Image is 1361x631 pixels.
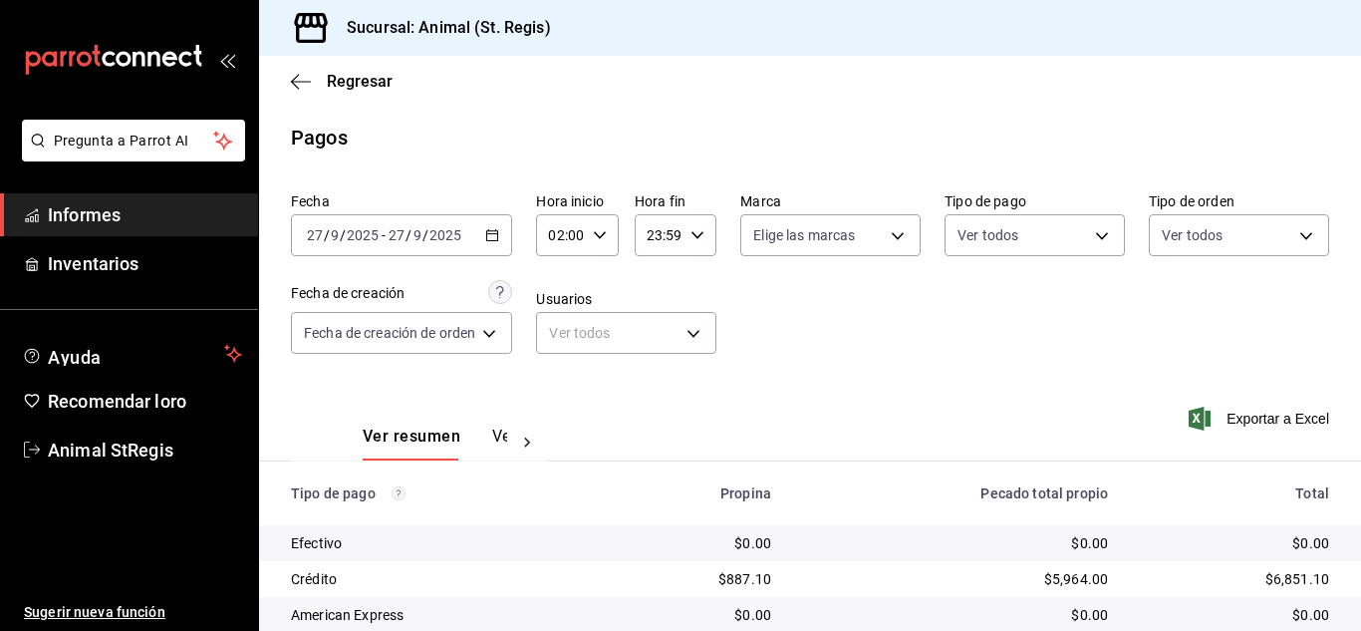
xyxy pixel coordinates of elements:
[734,607,771,623] font: $0.00
[306,227,324,243] input: --
[1295,485,1329,501] font: Total
[1292,535,1329,551] font: $0.00
[549,325,610,341] font: Ver todos
[48,204,121,225] font: Informes
[1071,535,1108,551] font: $0.00
[330,227,340,243] input: --
[324,227,330,243] font: /
[718,571,771,587] font: $887.10
[1292,607,1329,623] font: $0.00
[304,325,475,341] font: Fecha de creación de orden
[48,347,102,368] font: Ayuda
[388,227,406,243] input: --
[740,193,781,209] font: Marca
[1226,411,1329,427] font: Exportar a Excel
[753,227,855,243] font: Elige las marcas
[291,485,376,501] font: Tipo de pago
[291,535,342,551] font: Efectivo
[1265,571,1329,587] font: $6,851.10
[48,391,186,412] font: Recomendar loro
[291,193,330,209] font: Fecha
[1162,227,1223,243] font: Ver todos
[382,227,386,243] font: -
[980,485,1108,501] font: Pecado total propio
[412,227,422,243] input: --
[54,133,189,149] font: Pregunta a Parrot AI
[1044,571,1108,587] font: $5,964.00
[428,227,462,243] input: ----
[327,72,393,91] font: Regresar
[291,607,404,623] font: American Express
[1149,193,1234,209] font: Tipo de orden
[14,145,245,165] a: Pregunta a Parrot AI
[22,120,245,161] button: Pregunta a Parrot AI
[48,440,173,461] font: Animal StRegis
[291,571,337,587] font: Crédito
[1193,407,1329,431] button: Exportar a Excel
[291,72,393,91] button: Regresar
[48,253,138,274] font: Inventarios
[363,427,460,446] font: Ver resumen
[734,535,771,551] font: $0.00
[363,426,507,461] div: pestañas de navegación
[340,227,346,243] font: /
[291,126,348,150] font: Pagos
[492,427,567,446] font: Ver pagos
[346,227,380,243] input: ----
[291,285,405,301] font: Fecha de creación
[1071,607,1108,623] font: $0.00
[720,485,771,501] font: Propina
[392,486,406,500] svg: Los pagos realizados con Pay y otras terminales son montos brutos.
[347,18,551,37] font: Sucursal: Animal (St. Regis)
[422,227,428,243] font: /
[945,193,1026,209] font: Tipo de pago
[406,227,411,243] font: /
[957,227,1018,243] font: Ver todos
[635,193,685,209] font: Hora fin
[536,291,592,307] font: Usuarios
[536,193,603,209] font: Hora inicio
[219,52,235,68] button: abrir_cajón_menú
[24,604,165,620] font: Sugerir nueva función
